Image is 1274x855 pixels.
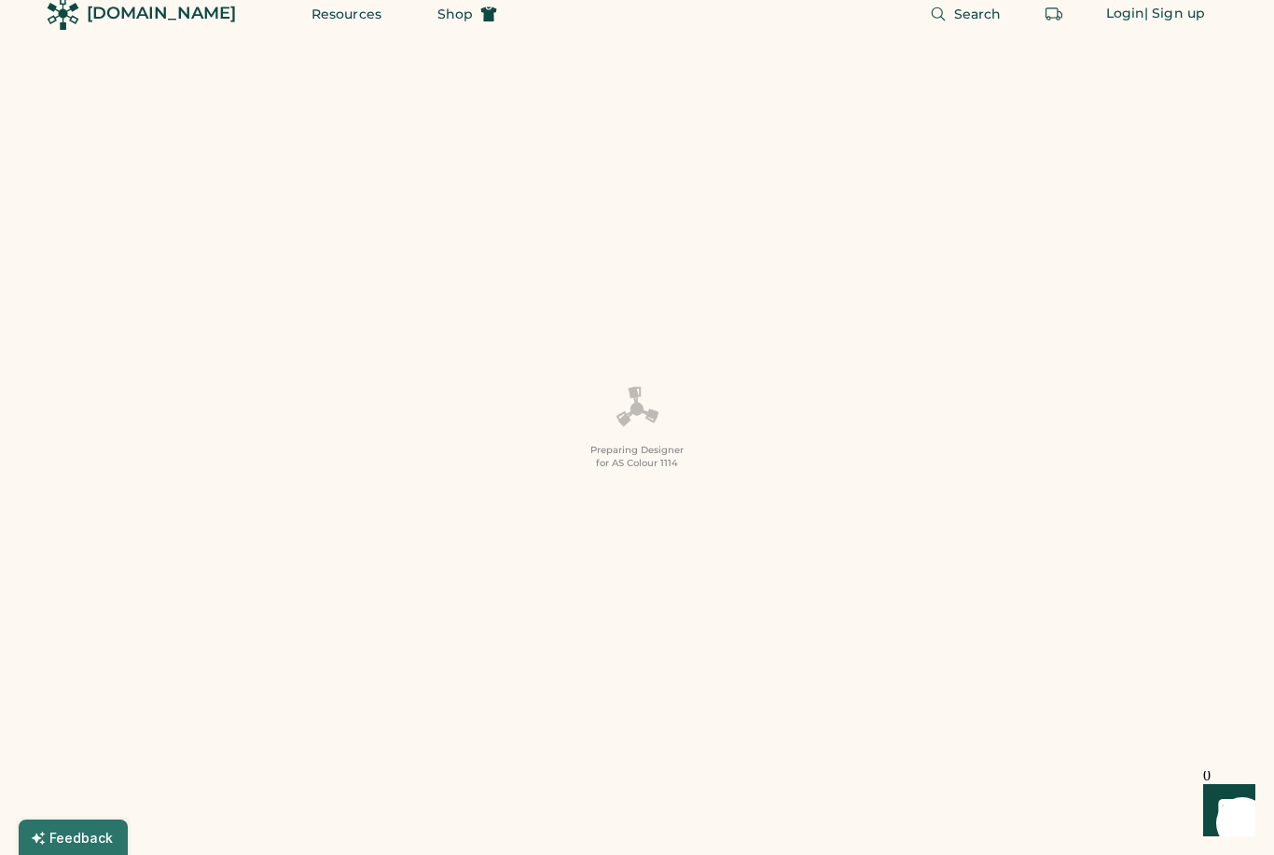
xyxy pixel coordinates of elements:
div: [DOMAIN_NAME] [87,2,236,25]
span: Search [954,7,1002,21]
div: Login [1106,5,1145,23]
div: Preparing Designer for AS Colour 1114 [590,444,684,470]
img: Platens-Black-Loader-Spin-rich%20black.webp [615,385,659,432]
span: Shop [437,7,473,21]
iframe: Front Chat [1185,771,1266,851]
div: | Sign up [1144,5,1205,23]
